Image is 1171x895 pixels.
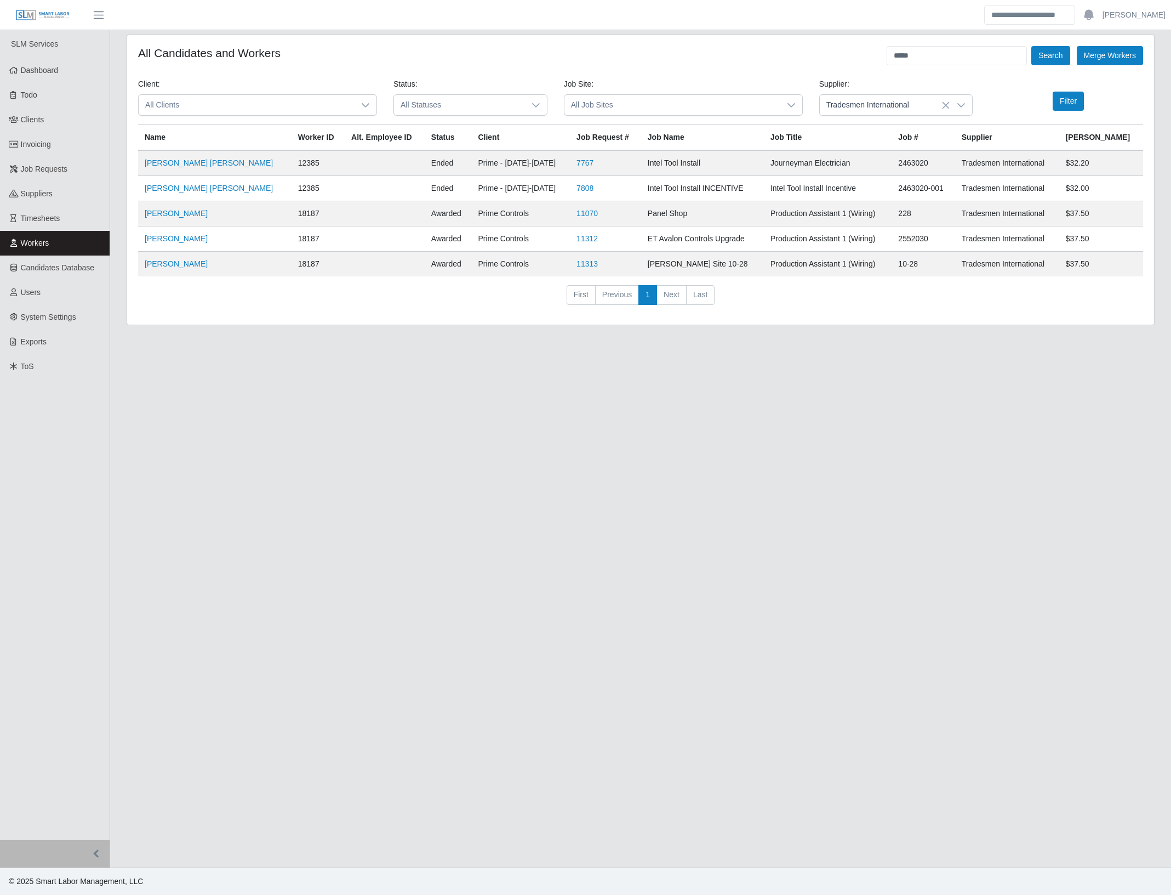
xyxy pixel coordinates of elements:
[576,259,598,268] a: 11313
[1103,9,1166,21] a: [PERSON_NAME]
[641,125,764,151] th: Job Name
[393,78,418,90] label: Status:
[955,252,1059,277] td: Tradesmen International
[820,95,951,115] span: Tradesmen International
[21,214,60,223] span: Timesheets
[471,252,570,277] td: Prime Controls
[21,189,53,198] span: Suppliers
[892,201,955,226] td: 228
[764,150,892,176] td: Journeyman Electrician
[139,95,355,115] span: All Clients
[145,259,208,268] a: [PERSON_NAME]
[1059,226,1143,252] td: $37.50
[292,201,345,226] td: 18187
[892,252,955,277] td: 10-28
[9,877,143,886] span: © 2025 Smart Labor Management, LLC
[21,337,47,346] span: Exports
[15,9,70,21] img: SLM Logo
[138,125,292,151] th: Name
[1059,252,1143,277] td: $37.50
[1059,176,1143,201] td: $32.00
[984,5,1075,25] input: Search
[425,176,472,201] td: ended
[145,209,208,218] a: [PERSON_NAME]
[819,78,849,90] label: Supplier:
[955,150,1059,176] td: Tradesmen International
[292,226,345,252] td: 18187
[425,201,472,226] td: awarded
[641,176,764,201] td: Intel Tool Install INCENTIVE
[292,252,345,277] td: 18187
[1031,46,1070,65] button: Search
[764,125,892,151] th: Job Title
[21,140,51,149] span: Invoicing
[21,90,37,99] span: Todo
[1077,46,1143,65] button: Merge Workers
[425,252,472,277] td: awarded
[21,313,76,321] span: System Settings
[892,176,955,201] td: 2463020-001
[425,125,472,151] th: Status
[764,176,892,201] td: Intel Tool Install Incentive
[138,46,281,60] h4: All Candidates and Workers
[21,115,44,124] span: Clients
[955,176,1059,201] td: Tradesmen International
[892,125,955,151] th: Job #
[425,150,472,176] td: ended
[955,226,1059,252] td: Tradesmen International
[1053,92,1084,111] button: Filter
[955,125,1059,151] th: Supplier
[638,285,657,305] a: 1
[471,176,570,201] td: Prime - [DATE]-[DATE]
[145,184,273,192] a: [PERSON_NAME] [PERSON_NAME]
[11,39,58,48] span: SLM Services
[764,201,892,226] td: Production Assistant 1 (Wiring)
[576,209,598,218] a: 11070
[641,201,764,226] td: Panel Shop
[471,125,570,151] th: Client
[425,226,472,252] td: awarded
[21,362,34,371] span: ToS
[641,150,764,176] td: Intel Tool Install
[292,150,345,176] td: 12385
[21,263,95,272] span: Candidates Database
[138,78,160,90] label: Client:
[471,226,570,252] td: Prime Controls
[145,234,208,243] a: [PERSON_NAME]
[345,125,425,151] th: Alt. Employee ID
[21,165,68,173] span: Job Requests
[576,158,593,167] a: 7767
[1059,125,1143,151] th: [PERSON_NAME]
[21,66,59,75] span: Dashboard
[641,226,764,252] td: ET Avalon Controls Upgrade
[1059,150,1143,176] td: $32.20
[471,201,570,226] td: Prime Controls
[21,288,41,297] span: Users
[764,252,892,277] td: Production Assistant 1 (Wiring)
[145,158,273,167] a: [PERSON_NAME] [PERSON_NAME]
[1059,201,1143,226] td: $37.50
[570,125,641,151] th: Job Request #
[21,239,49,247] span: Workers
[394,95,525,115] span: All Statuses
[138,285,1143,314] nav: pagination
[564,95,780,115] span: All Job Sites
[576,184,593,192] a: 7808
[892,150,955,176] td: 2463020
[576,234,598,243] a: 11312
[892,226,955,252] td: 2552030
[764,226,892,252] td: Production Assistant 1 (Wiring)
[471,150,570,176] td: Prime - [DATE]-[DATE]
[641,252,764,277] td: [PERSON_NAME] Site 10-28
[564,78,593,90] label: Job Site:
[955,201,1059,226] td: Tradesmen International
[292,125,345,151] th: Worker ID
[292,176,345,201] td: 12385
